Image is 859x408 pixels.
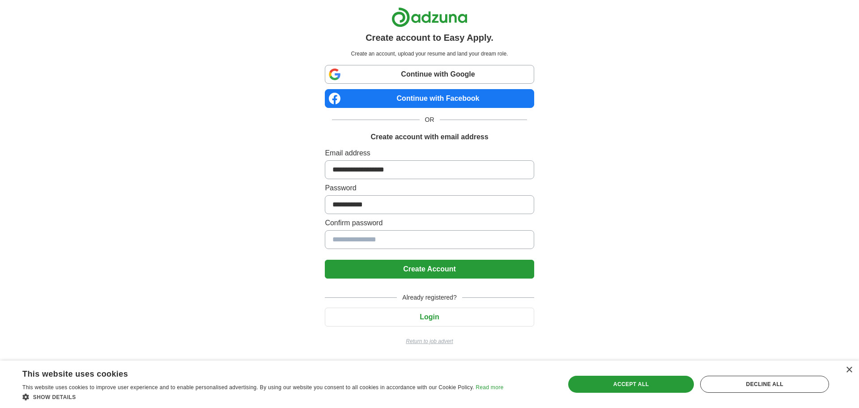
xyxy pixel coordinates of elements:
[370,132,488,142] h1: Create account with email address
[391,7,468,27] img: Adzuna logo
[22,366,481,379] div: This website uses cookies
[325,313,534,321] a: Login
[325,260,534,279] button: Create Account
[420,115,440,125] span: OR
[325,308,534,326] button: Login
[568,376,694,393] div: Accept all
[22,384,474,391] span: This website uses cookies to improve user experience and to enable personalised advertising. By u...
[327,50,532,58] p: Create an account, upload your resume and land your dream role.
[325,89,534,108] a: Continue with Facebook
[476,384,503,391] a: Read more, opens a new window
[33,394,76,400] span: Show details
[325,218,534,228] label: Confirm password
[22,392,503,401] div: Show details
[846,367,852,374] div: Close
[397,293,462,302] span: Already registered?
[325,148,534,159] label: Email address
[366,31,493,44] h1: Create account to Easy Apply.
[325,183,534,193] label: Password
[325,65,534,84] a: Continue with Google
[700,376,829,393] div: Decline all
[325,337,534,345] a: Return to job advert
